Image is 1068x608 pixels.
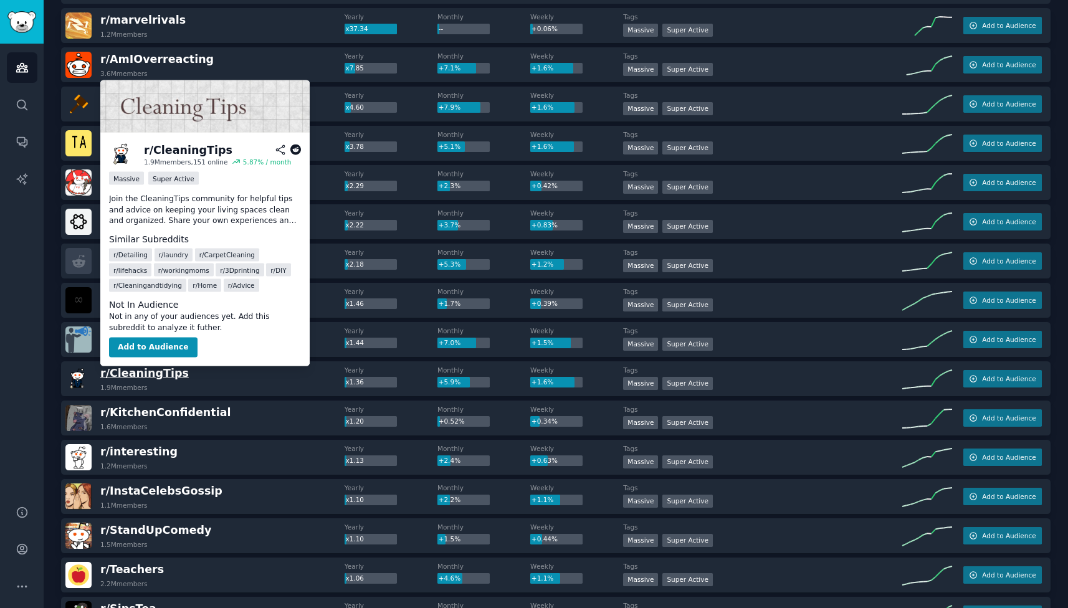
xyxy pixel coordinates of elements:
div: 1.1M members [100,501,148,510]
span: r/ laundry [159,250,189,259]
dt: Weekly [530,562,623,571]
span: x2.29 [345,182,364,189]
div: Super Active [662,259,713,272]
dt: Monthly [437,248,530,257]
span: +1.6% [532,64,553,72]
button: Add to Audience [963,566,1042,584]
span: Add to Audience [982,217,1036,226]
dt: Yearly [345,209,437,217]
div: 1.9M members [100,383,148,392]
dt: Weekly [530,169,623,178]
button: Add to Audience [963,488,1042,505]
dt: Yearly [345,523,437,531]
dt: Monthly [437,169,530,178]
div: Super Active [662,416,713,429]
dt: Tags [623,405,902,414]
span: +0.83% [532,221,558,229]
span: x1.44 [345,339,364,346]
div: Super Active [662,377,713,390]
div: Super Active [662,495,713,508]
div: Super Active [662,24,713,37]
dt: Monthly [437,523,530,531]
dt: Tags [623,169,902,178]
dt: Weekly [530,483,623,492]
button: Add to Audience [963,95,1042,113]
span: +1.6% [532,378,553,386]
span: +1.5% [439,535,460,543]
div: 1.6M members [100,422,148,431]
dt: Tags [623,483,902,492]
span: x1.10 [345,535,364,543]
img: AmIOverreacting [65,52,92,78]
dt: Yearly [345,562,437,571]
span: x1.06 [345,574,364,582]
div: Massive [623,377,658,390]
span: x2.18 [345,260,364,268]
span: r/ marvelrivals [100,14,186,26]
div: Massive [109,172,144,185]
div: Massive [623,63,658,76]
img: StandUpComedy [65,523,92,549]
span: x3.78 [345,143,364,150]
img: ArtificialInteligence [65,287,92,313]
span: +5.3% [439,260,460,268]
span: x1.13 [345,457,364,464]
dt: Monthly [437,130,530,139]
dt: Weekly [530,405,623,414]
div: 1.2M members [100,462,148,470]
button: Add to Audience [963,252,1042,270]
span: x2.22 [345,221,364,229]
dt: Yearly [345,444,437,453]
span: Add to Audience [982,453,1036,462]
dt: Monthly [437,405,530,414]
div: Massive [623,102,658,115]
span: +1.7% [439,300,460,307]
span: x1.10 [345,496,364,503]
span: r/ CleaningTips [100,367,189,379]
span: r/ workingmoms [158,265,209,274]
span: +0.42% [532,182,558,189]
dt: Monthly [437,366,530,374]
div: Super Active [662,298,713,311]
div: Massive [623,338,658,351]
span: +1.1% [532,496,553,503]
dt: Yearly [345,52,437,60]
dt: Monthly [437,209,530,217]
dt: Monthly [437,91,530,100]
dt: Monthly [437,562,530,571]
img: interesting [65,444,92,470]
span: +7.9% [439,103,460,111]
dt: Weekly [530,287,623,296]
div: 1.2M members [100,30,148,39]
dt: Yearly [345,12,437,21]
img: Teachers [65,562,92,588]
button: Add to Audience [963,174,1042,191]
div: Super Active [662,181,713,194]
dt: Tags [623,287,902,296]
dt: Tags [623,12,902,21]
dt: Weekly [530,444,623,453]
span: +4.6% [439,574,460,582]
dt: Not In Audience [109,298,301,311]
dt: Tags [623,326,902,335]
img: PokemonTCG [65,169,92,196]
img: Advice [65,326,92,353]
span: r/ Detailing [113,250,148,259]
dt: Tags [623,209,902,217]
span: +0.63% [532,457,558,464]
span: Add to Audience [982,492,1036,501]
span: r/ DIY [270,265,286,274]
div: Massive [623,495,658,508]
span: Add to Audience [982,335,1036,344]
span: +1.6% [532,143,553,150]
button: Add to Audience [963,449,1042,466]
dd: Not in any of your audiences yet. Add this subreddit to analyze it futher. [109,311,301,333]
dt: Weekly [530,52,623,60]
div: Massive [623,24,658,37]
dt: Weekly [530,248,623,257]
dt: Yearly [345,405,437,414]
span: +1.2% [532,260,553,268]
span: r/ KitchenConfidential [100,406,231,419]
span: Add to Audience [982,178,1036,187]
dt: Tags [623,523,902,531]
